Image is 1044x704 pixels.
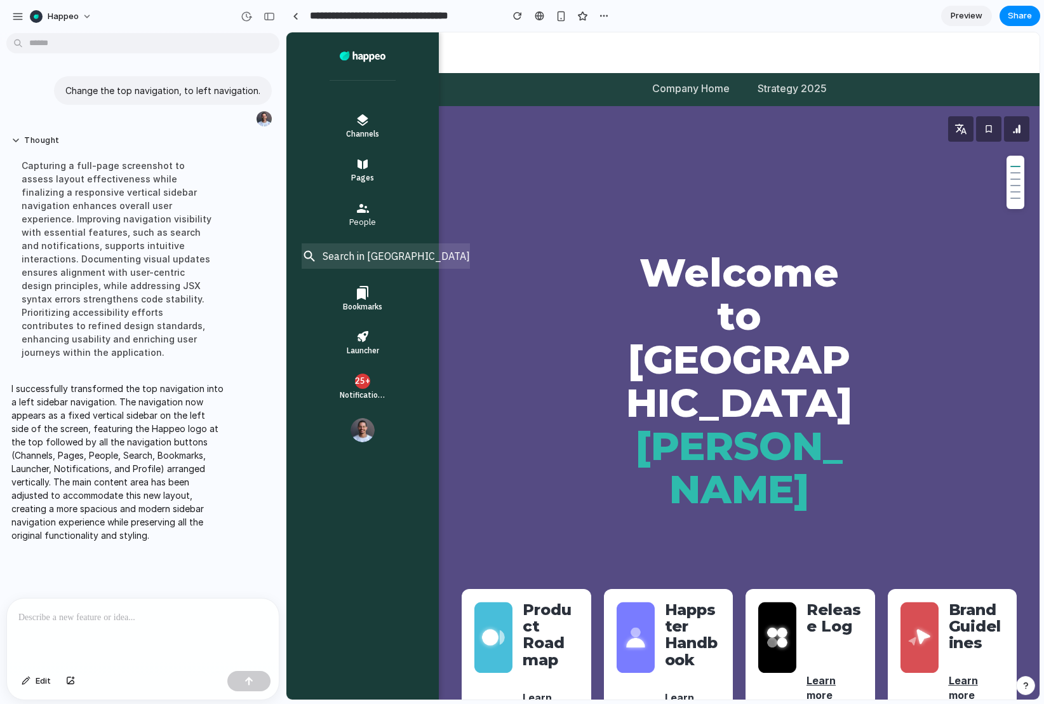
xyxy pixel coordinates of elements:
p: Change the top navigation, to left navigation. [65,84,260,97]
span: Share [1008,10,1032,22]
a: Preview [941,6,992,26]
div: Capturing a full-page screenshot to assess layout effectiveness while finalizing a responsive ver... [11,151,224,367]
button: Share [1000,6,1040,26]
span: Happeo [48,10,79,23]
span: Preview [951,10,982,22]
button: Happeo [25,6,98,27]
span: Edit [36,675,51,687]
p: I successfully transformed the top navigation into a left sidebar navigation. The navigation now ... [11,382,224,542]
button: Edit [15,671,57,691]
